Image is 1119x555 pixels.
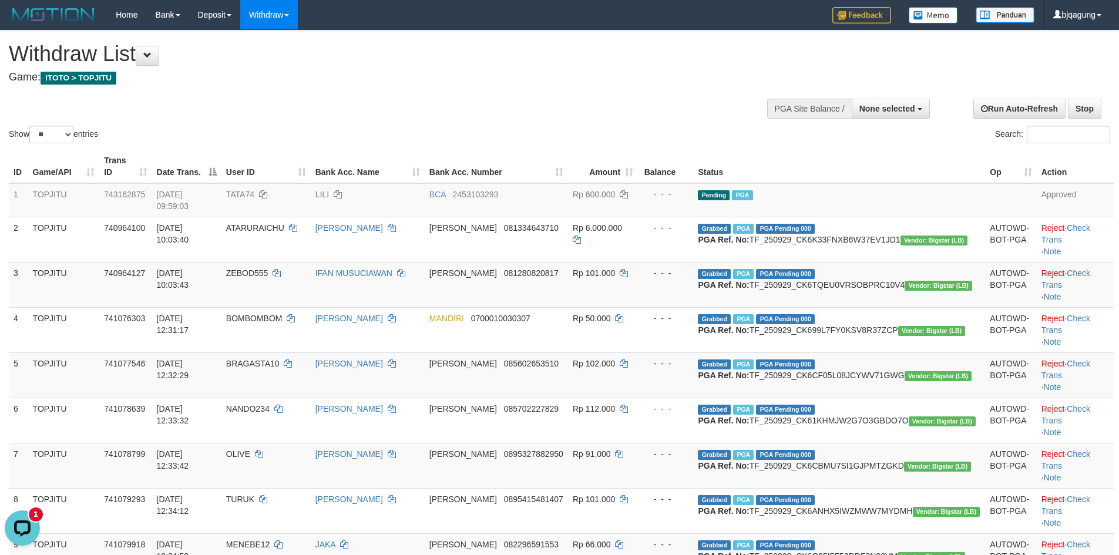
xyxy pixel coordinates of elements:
[104,223,145,233] span: 740964100
[733,495,754,505] span: Marked by bjqdanil
[9,150,28,183] th: ID
[104,359,145,368] span: 741077546
[429,268,497,278] span: [PERSON_NAME]
[315,314,383,323] a: [PERSON_NAME]
[9,398,28,443] td: 6
[315,404,383,413] a: [PERSON_NAME]
[1041,495,1065,504] a: Reject
[698,269,731,279] span: Grabbed
[1037,217,1114,262] td: · ·
[898,326,966,336] span: Vendor URL: https://dashboard.q2checkout.com/secure
[315,268,392,278] a: IFAN MUSUCIAWAN
[1041,359,1090,380] a: Check Trans
[985,488,1036,533] td: AUTOWD-BOT-PGA
[638,150,693,183] th: Balance
[976,7,1034,23] img: panduan.png
[698,450,731,460] span: Grabbed
[1027,126,1110,143] input: Search:
[756,359,815,369] span: PGA Pending
[1037,183,1114,217] td: Approved
[852,99,930,119] button: None selected
[104,449,145,459] span: 741078799
[693,150,985,183] th: Status
[429,314,464,323] span: MANDIRI
[698,405,731,415] span: Grabbed
[504,449,563,459] span: Copy 0895327882950 to clipboard
[9,307,28,352] td: 4
[315,190,329,199] a: LILI
[698,371,749,380] b: PGA Ref. No:
[1037,352,1114,398] td: · ·
[28,183,100,217] td: TOPJITU
[756,495,815,505] span: PGA Pending
[425,150,568,183] th: Bank Acc. Number: activate to sort column ascending
[643,189,688,200] div: - - -
[1041,404,1090,425] a: Check Trans
[909,7,958,23] img: Button%20Memo.svg
[643,403,688,415] div: - - -
[9,183,28,217] td: 1
[643,493,688,505] div: - - -
[1041,540,1065,549] a: Reject
[226,449,250,459] span: OLIVE
[1037,150,1114,183] th: Action
[429,495,497,504] span: [PERSON_NAME]
[698,280,749,290] b: PGA Ref. No:
[985,307,1036,352] td: AUTOWD-BOT-PGA
[1037,307,1114,352] td: · ·
[9,352,28,398] td: 5
[315,495,383,504] a: [PERSON_NAME]
[29,2,43,16] div: New messages notification
[1041,449,1065,459] a: Reject
[9,217,28,262] td: 2
[429,190,446,199] span: BCA
[471,314,530,323] span: Copy 0700010030307 to clipboard
[1044,473,1061,482] a: Note
[1044,428,1061,437] a: Note
[1037,443,1114,488] td: · ·
[28,217,100,262] td: TOPJITU
[157,190,189,211] span: [DATE] 09:59:03
[733,540,754,550] span: Marked by bjqdanil
[504,540,559,549] span: Copy 082296591553 to clipboard
[1041,404,1065,413] a: Reject
[913,507,980,517] span: Vendor URL: https://dashboard.q2checkout.com/secure
[904,462,972,472] span: Vendor URL: https://dashboard.q2checkout.com/secure
[1041,268,1090,290] a: Check Trans
[573,268,615,278] span: Rp 101.000
[698,506,749,516] b: PGA Ref. No:
[832,7,891,23] img: Feedback.jpg
[1044,292,1061,301] a: Note
[226,404,270,413] span: NANDO234
[157,223,189,244] span: [DATE] 10:03:40
[157,314,189,335] span: [DATE] 12:31:17
[315,359,383,368] a: [PERSON_NAME]
[152,150,221,183] th: Date Trans.: activate to sort column descending
[909,416,976,426] span: Vendor URL: https://dashboard.q2checkout.com/secure
[226,495,254,504] span: TURUK
[643,267,688,279] div: - - -
[9,42,734,66] h1: Withdraw List
[985,217,1036,262] td: AUTOWD-BOT-PGA
[698,190,730,200] span: Pending
[693,443,985,488] td: TF_250929_CK6CBMU7SI1GJPMTZGKD
[453,190,499,199] span: Copy 2453103293 to clipboard
[693,262,985,307] td: TF_250929_CK6TQEU0VRSOBPRC10V4
[573,449,611,459] span: Rp 91.000
[643,358,688,369] div: - - -
[315,449,383,459] a: [PERSON_NAME]
[756,405,815,415] span: PGA Pending
[28,307,100,352] td: TOPJITU
[1041,314,1065,323] a: Reject
[29,126,73,143] select: Showentries
[1041,223,1090,244] a: Check Trans
[41,72,116,85] span: ITOTO > TOPJITU
[9,262,28,307] td: 3
[985,352,1036,398] td: AUTOWD-BOT-PGA
[733,314,754,324] span: Marked by bjqsamuel
[157,495,189,516] span: [DATE] 12:34:12
[756,450,815,460] span: PGA Pending
[573,540,611,549] span: Rp 66.000
[693,352,985,398] td: TF_250929_CK6CF05L08JCYWV71GWG
[226,190,254,199] span: TATA74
